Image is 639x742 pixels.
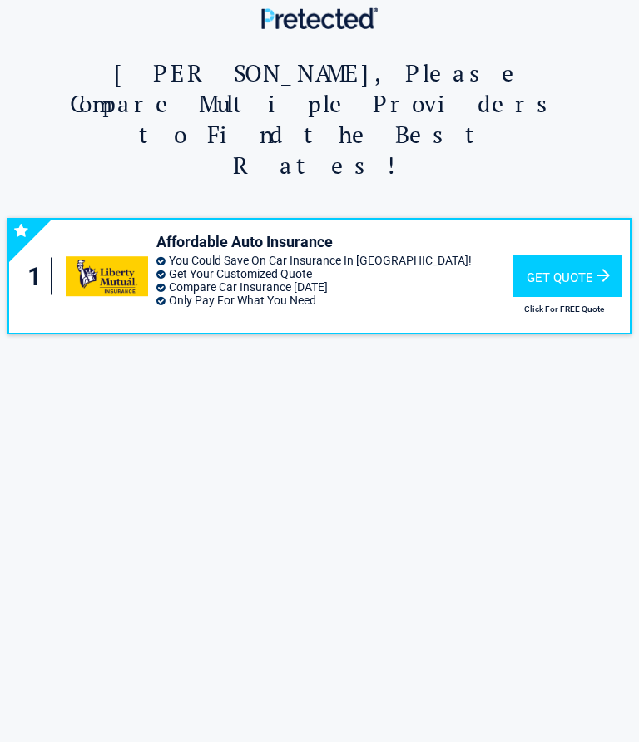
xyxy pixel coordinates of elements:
[156,267,513,280] li: Get Your Customized Quote
[156,294,513,307] li: Only Pay For What You Need
[156,254,513,267] li: You Could Save On Car Insurance In [GEOGRAPHIC_DATA]!
[513,304,616,314] h2: Click For FREE Quote
[156,280,513,294] li: Compare Car Insurance [DATE]
[156,232,513,251] h3: Affordable Auto Insurance
[66,256,147,296] img: libertymutual's logo
[513,255,622,297] div: Get Quote
[261,7,378,28] img: Main Logo
[26,258,52,295] div: 1
[60,57,580,181] h2: [PERSON_NAME], Please Compare Multiple Providers to Find the Best Rates!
